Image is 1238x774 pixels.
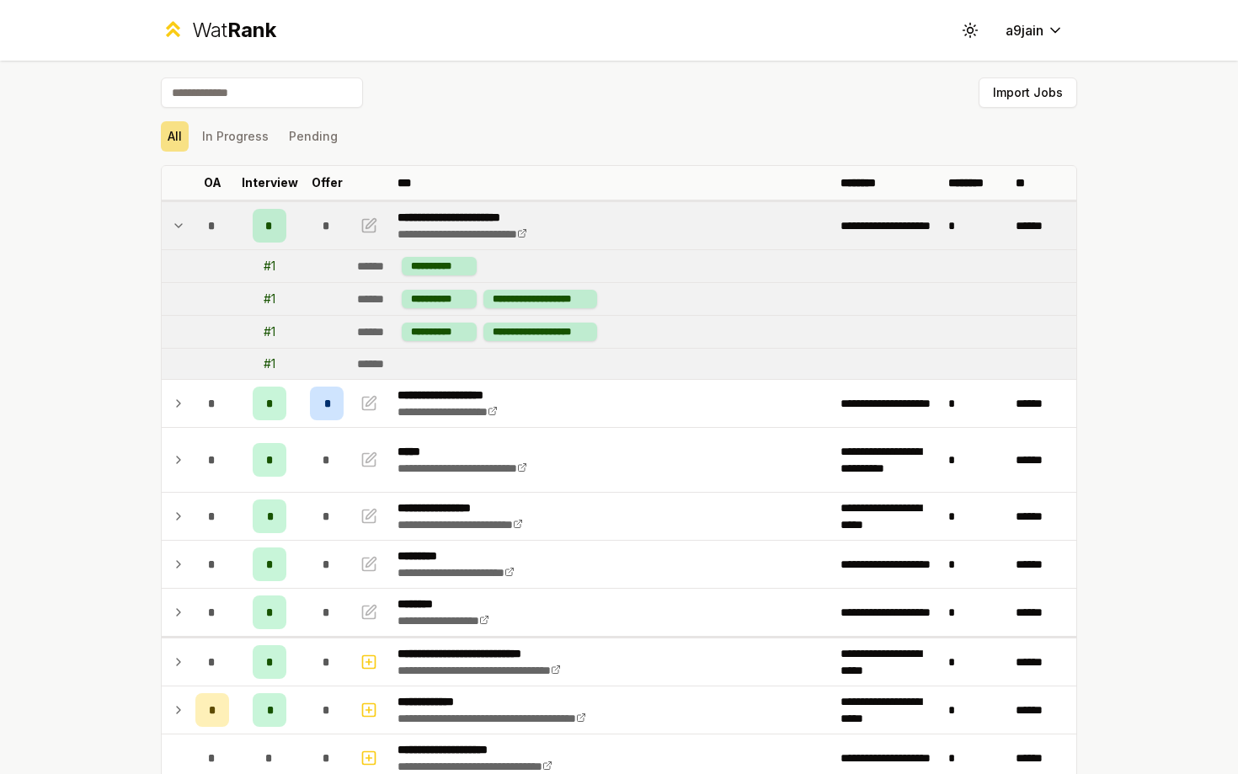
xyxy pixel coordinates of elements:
[1006,20,1043,40] span: a9jain
[282,121,344,152] button: Pending
[264,291,275,307] div: # 1
[264,258,275,275] div: # 1
[161,121,189,152] button: All
[227,18,276,42] span: Rank
[264,323,275,340] div: # 1
[242,174,298,191] p: Interview
[264,355,275,372] div: # 1
[204,174,221,191] p: OA
[195,121,275,152] button: In Progress
[979,77,1077,108] button: Import Jobs
[192,17,276,44] div: Wat
[312,174,343,191] p: Offer
[161,17,276,44] a: WatRank
[992,15,1077,45] button: a9jain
